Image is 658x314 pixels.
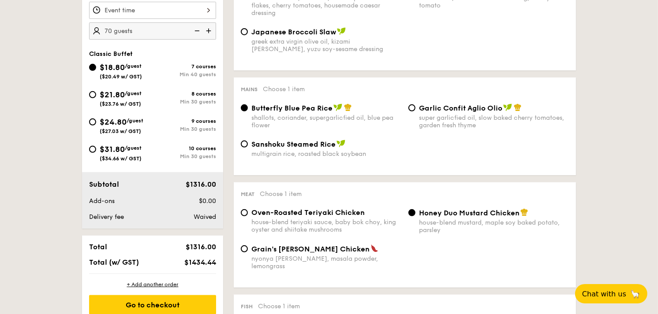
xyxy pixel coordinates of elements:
span: ($20.49 w/ GST) [100,74,142,80]
input: Japanese Broccoli Slawgreek extra virgin olive oil, kizami [PERSON_NAME], yuzu soy-sesame dressing [241,28,248,35]
input: Event time [89,2,216,19]
span: Meat [241,191,254,197]
div: Min 30 guests [153,99,216,105]
span: Oven-Roasted Teriyaki Chicken [251,208,365,217]
button: Chat with us🦙 [575,284,647,303]
span: Choose 1 item [258,303,300,310]
span: /guest [125,90,142,96]
div: Min 40 guests [153,71,216,78]
div: Min 30 guests [153,153,216,159]
span: $1434.44 [184,258,216,266]
img: icon-vegan.f8ff3823.svg [333,103,342,111]
img: icon-add.58712e84.svg [203,22,216,39]
div: Min 30 guests [153,126,216,132]
img: icon-reduce.1d2dbef1.svg [190,22,203,39]
span: Classic Buffet [89,50,133,58]
span: Waived [194,213,216,221]
span: $0.00 [199,197,216,205]
div: house-blend mustard, maple soy baked potato, parsley [419,219,569,234]
input: Sanshoku Steamed Ricemultigrain rice, roasted black soybean [241,140,248,148]
span: Total (w/ GST) [89,258,139,266]
span: Garlic Confit Aglio Olio [419,104,502,112]
span: Subtotal [89,180,119,188]
input: Honey Duo Mustard Chickenhouse-blend mustard, maple soy baked potato, parsley [408,209,415,216]
span: $1316.00 [186,243,216,251]
span: ($27.03 w/ GST) [100,128,141,134]
span: 🦙 [630,289,640,299]
div: shallots, coriander, supergarlicfied oil, blue pea flower [251,114,401,129]
span: Choose 1 item [263,85,305,93]
span: Sanshoku Steamed Rice [251,140,336,148]
img: icon-vegan.f8ff3823.svg [503,103,512,111]
span: $31.80 [100,144,125,154]
span: Delivery fee [89,213,124,221]
img: icon-vegan.f8ff3823.svg [337,27,346,35]
input: Garlic Confit Aglio Oliosuper garlicfied oil, slow baked cherry tomatoes, garden fresh thyme [408,104,415,111]
input: $24.80/guest($27.03 w/ GST)9 coursesMin 30 guests [89,118,96,126]
input: $18.80/guest($20.49 w/ GST)7 coursesMin 40 guests [89,64,96,71]
input: Number of guests [89,22,216,40]
div: super garlicfied oil, slow baked cherry tomatoes, garden fresh thyme [419,114,569,129]
span: ($34.66 w/ GST) [100,155,142,162]
span: Mains [241,86,258,92]
span: Honey Duo Mustard Chicken [419,209,520,217]
input: Grain's [PERSON_NAME] Chickennyonya [PERSON_NAME], masala powder, lemongrass [241,245,248,252]
span: ($23.76 w/ GST) [100,101,141,107]
div: 8 courses [153,91,216,97]
span: Total [89,243,107,251]
div: nyonya [PERSON_NAME], masala powder, lemongrass [251,255,401,270]
input: Butterfly Blue Pea Riceshallots, coriander, supergarlicfied oil, blue pea flower [241,104,248,111]
input: $21.80/guest($23.76 w/ GST)8 coursesMin 30 guests [89,91,96,98]
div: house-blend teriyaki sauce, baby bok choy, king oyster and shiitake mushrooms [251,218,401,233]
span: /guest [127,118,143,124]
div: 9 courses [153,118,216,124]
img: icon-chef-hat.a58ddaea.svg [520,208,528,216]
span: $24.80 [100,117,127,127]
span: Grain's [PERSON_NAME] Chicken [251,245,370,253]
img: icon-vegan.f8ff3823.svg [336,140,345,148]
span: Chat with us [582,290,626,298]
div: multigrain rice, roasted black soybean [251,150,401,158]
span: Choose 1 item [260,190,302,198]
div: 7 courses [153,63,216,70]
span: $1316.00 [186,180,216,188]
img: icon-chef-hat.a58ddaea.svg [514,103,522,111]
div: 10 courses [153,145,216,151]
span: /guest [125,145,142,151]
span: Butterfly Blue Pea Rice [251,104,333,112]
span: Japanese Broccoli Slaw [251,28,336,36]
img: icon-chef-hat.a58ddaea.svg [344,103,352,111]
span: $18.80 [100,63,125,72]
span: /guest [125,63,142,69]
div: greek extra virgin olive oil, kizami [PERSON_NAME], yuzu soy-sesame dressing [251,38,401,53]
span: Add-ons [89,197,115,205]
span: Fish [241,303,253,310]
input: Oven-Roasted Teriyaki Chickenhouse-blend teriyaki sauce, baby bok choy, king oyster and shiitake ... [241,209,248,216]
span: $21.80 [100,90,125,100]
input: $31.80/guest($34.66 w/ GST)10 coursesMin 30 guests [89,146,96,153]
img: icon-spicy.37a8142b.svg [370,244,378,252]
div: + Add another order [89,281,216,288]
